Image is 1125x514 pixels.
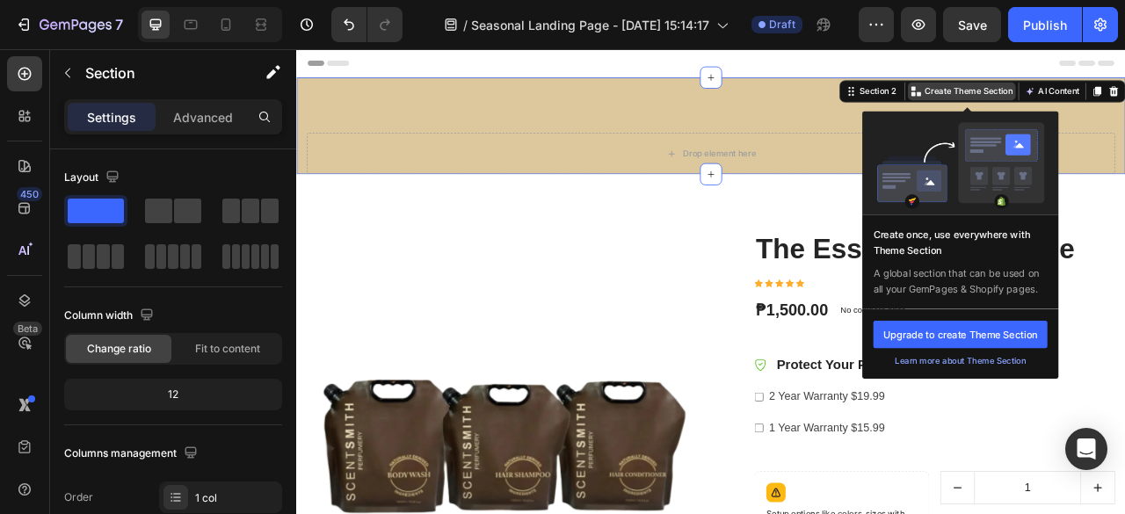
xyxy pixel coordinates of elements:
div: Publish [1023,16,1067,34]
div: 450 [17,187,42,201]
label: 2 Year Warranty $19.99 [594,423,756,462]
div: Learn more about Theme Section [734,387,955,405]
div: Drop element here [491,126,584,140]
div: ₱1,500.00 [583,317,679,347]
div: 12 [68,382,279,407]
p: Section [85,62,229,83]
p: Create Theme Section [799,46,911,62]
span: Save [958,18,987,33]
div: Undo/Redo [331,7,403,42]
button: Publish [1008,7,1082,42]
button: 7 [7,7,131,42]
div: Create once, use everywhere with Theme Section [734,225,955,267]
span: / [463,16,468,34]
span: Fit to content [195,341,260,357]
label: 1 Year Warranty $15.99 [594,462,756,502]
button: AI Content [923,43,1000,64]
p: 7 [115,14,123,35]
div: Order [64,489,93,505]
div: A global section that can be used on all your GemPages & Shopify pages. [734,274,955,316]
div: Layout [64,166,123,190]
p: Advanced [173,108,233,127]
div: Section 2 [713,46,766,62]
div: 1 col [195,490,278,506]
div: Open Intercom Messenger [1065,428,1107,470]
p: Settings [87,108,136,127]
div: Column width [64,304,157,328]
iframe: Design area [296,49,1125,514]
div: Beta [13,322,42,336]
p: Protect Your Product [611,391,777,413]
span: Change ratio [87,341,151,357]
span: Seasonal Landing Page - [DATE] 15:14:17 [471,16,709,34]
a: The Essential 1L Bundle [583,229,1042,279]
span: Draft [769,17,795,33]
p: No compare price [693,327,776,337]
div: Columns management [64,442,201,466]
button: Save [943,7,1001,42]
button: Upgrade to create Theme Section [734,345,955,380]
